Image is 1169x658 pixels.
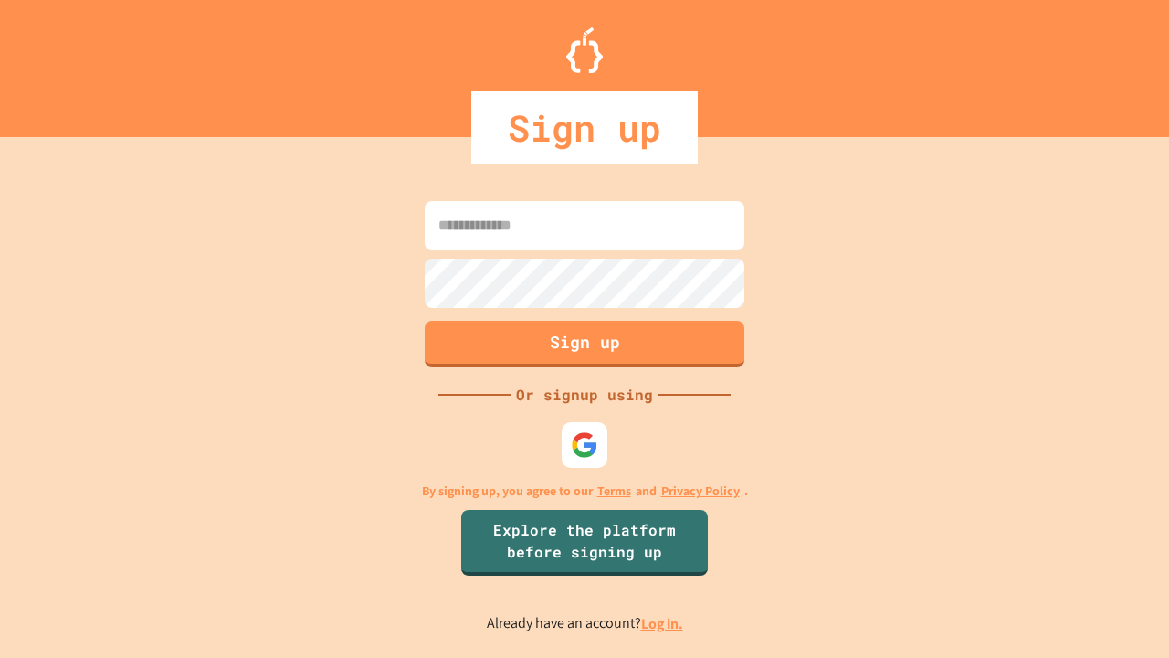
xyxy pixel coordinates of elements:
[566,27,603,73] img: Logo.svg
[597,482,631,501] a: Terms
[641,614,683,633] a: Log in.
[471,91,698,164] div: Sign up
[1092,585,1151,640] iframe: chat widget
[461,510,708,576] a: Explore the platform before signing up
[422,482,748,501] p: By signing up, you agree to our and .
[511,384,658,406] div: Or signup using
[425,321,744,367] button: Sign up
[487,612,683,635] p: Already have an account?
[571,431,598,459] img: google-icon.svg
[1017,505,1151,583] iframe: chat widget
[661,482,740,501] a: Privacy Policy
